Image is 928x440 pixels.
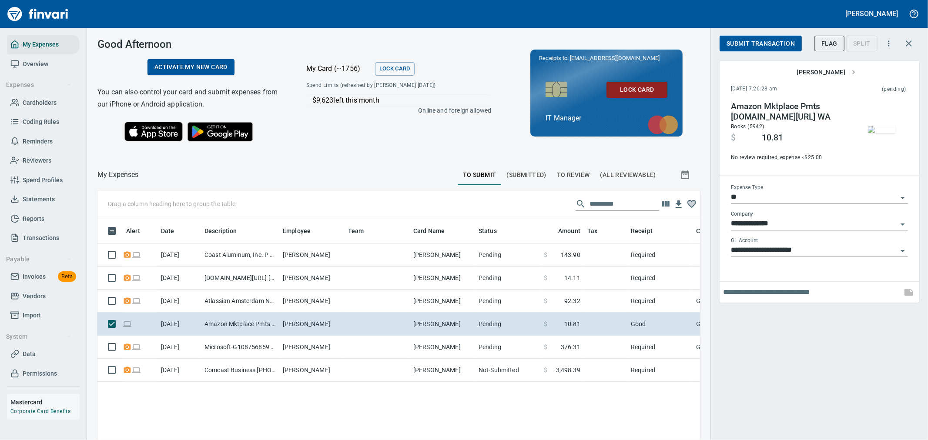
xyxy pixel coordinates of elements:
[627,359,693,382] td: Required
[157,359,201,382] td: [DATE]
[475,290,540,313] td: Pending
[410,243,475,267] td: [PERSON_NAME]
[7,228,80,248] a: Transactions
[23,117,59,127] span: Coding Rules
[23,194,55,205] span: Statements
[561,250,580,259] span: 143.90
[830,85,906,94] span: This charge has not been settled by the merchant yet. This usually takes a couple of days but in ...
[7,170,80,190] a: Spend Profiles
[413,226,456,236] span: Card Name
[544,343,547,351] span: $
[299,106,492,115] p: Online and foreign allowed
[204,226,248,236] span: Description
[23,59,48,70] span: Overview
[507,170,546,180] span: (Submitted)
[587,226,609,236] span: Tax
[410,336,475,359] td: [PERSON_NAME]
[123,344,132,350] span: Receipt Required
[814,36,844,52] button: Flag
[23,291,46,302] span: Vendors
[147,59,235,75] a: Activate my new card
[544,366,547,374] span: $
[7,54,80,74] a: Overview
[183,117,258,146] img: Get it on Google Play
[696,226,716,236] span: Coding
[564,297,580,305] span: 92.32
[731,85,830,93] span: [DATE] 7:26:28 am
[6,80,72,90] span: Expenses
[283,226,322,236] span: Employee
[7,267,80,287] a: InvoicesBeta
[3,77,75,93] button: Expenses
[132,367,141,373] span: Online transaction
[693,313,910,336] td: GL (1) / 8101.81.10: IT Hardware
[556,366,580,374] span: 3,498.39
[23,213,44,224] span: Reports
[279,290,345,313] td: [PERSON_NAME]
[23,155,51,166] span: Reviewers
[613,84,660,95] span: Lock Card
[23,39,59,50] span: My Expenses
[3,251,75,267] button: Payable
[544,250,547,259] span: $
[7,112,80,132] a: Coding Rules
[897,218,909,230] button: Open
[123,321,132,327] span: Online transaction
[132,298,141,303] span: Online transaction
[544,273,547,282] span: $
[844,7,900,20] button: [PERSON_NAME]
[306,63,372,74] p: My Card (···1756)
[279,243,345,267] td: [PERSON_NAME]
[879,34,898,53] button: More
[7,151,80,170] a: Reviewers
[410,290,475,313] td: [PERSON_NAME]
[23,271,46,282] span: Invoices
[132,344,141,350] span: Online transaction
[201,359,279,382] td: Comcast Business [PHONE_NUMBER] [GEOGRAPHIC_DATA]
[124,122,183,141] img: Download on the App Store
[23,310,41,321] span: Import
[643,111,683,139] img: mastercard.svg
[201,336,279,359] td: Microsoft-G108756859 Redmond WA
[627,313,693,336] td: Good
[685,197,698,210] button: Column choices favorited. Click to reset to default
[672,164,700,185] button: Show transactions within a particular date range
[846,39,878,47] div: Transaction still pending, cannot split yet. It usually takes 2-3 days for a merchant to settle a...
[279,267,345,290] td: [PERSON_NAME]
[279,336,345,359] td: [PERSON_NAME]
[7,93,80,113] a: Cardholders
[10,408,70,414] a: Corporate Card Benefits
[348,226,375,236] span: Team
[731,133,736,143] span: $
[3,329,75,345] button: System
[793,64,859,80] button: [PERSON_NAME]
[123,252,132,257] span: Receipt Required
[126,226,140,236] span: Alert
[410,267,475,290] td: [PERSON_NAME]
[204,226,237,236] span: Description
[544,320,547,328] span: $
[693,290,910,313] td: GL (1) / 8281.81.10: IT Software/Licensing/Support
[897,245,909,257] button: Open
[348,226,364,236] span: Team
[157,336,201,359] td: [DATE]
[558,226,580,236] span: Amount
[201,243,279,267] td: Coast Aluminum, Inc. P Portland OR
[154,62,228,73] span: Activate my new card
[627,243,693,267] td: Required
[463,170,496,180] span: To Submit
[659,197,672,210] button: Choose columns to display
[279,359,345,382] td: [PERSON_NAME]
[5,3,70,24] img: Finvari
[731,185,763,190] label: Expense Type
[97,86,285,110] h6: You can also control your card and submit expenses from our iPhone or Android application.
[58,272,76,282] span: Beta
[410,359,475,382] td: [PERSON_NAME]
[731,212,754,217] label: Company
[283,226,311,236] span: Employee
[731,101,849,122] h4: Amazon Mktplace Pmts [DOMAIN_NAME][URL] WA
[132,252,141,257] span: Online transaction
[731,238,758,243] label: GL Account
[539,54,674,63] p: Receipts to:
